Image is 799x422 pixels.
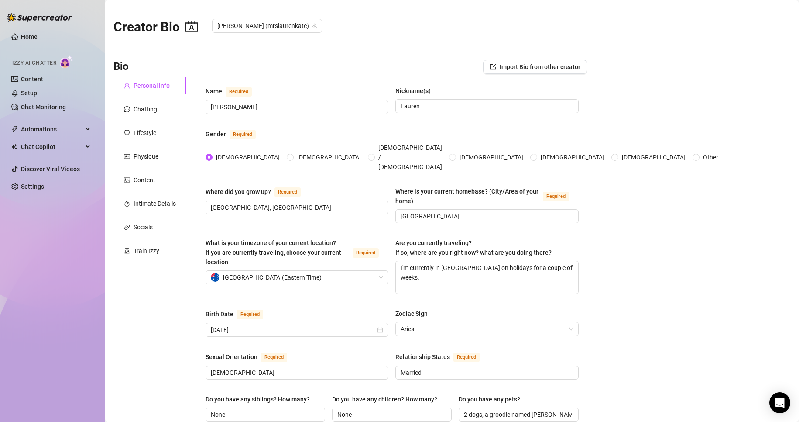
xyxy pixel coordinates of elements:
[395,86,437,96] label: Nickname(s)
[237,310,263,319] span: Required
[769,392,790,413] div: Open Intercom Messenger
[113,19,198,35] h2: Creator Bio
[211,203,381,212] input: Where did you grow up?
[211,325,375,335] input: Birth Date
[395,187,578,206] label: Where is your current homebase? (City/Area of your home)
[206,394,310,404] div: Do you have any siblings? How many?
[459,394,526,404] label: Do you have any pets?
[206,309,273,319] label: Birth Date
[124,224,130,230] span: link
[134,199,176,208] div: Intimate Details
[396,261,578,294] textarea: I'm currently in [GEOGRAPHIC_DATA] on holidays for a couple of weeks.
[261,353,287,362] span: Required
[453,353,480,362] span: Required
[490,64,496,70] span: import
[211,410,318,419] input: Do you have any siblings? How many?
[211,102,381,112] input: Name
[206,394,316,404] label: Do you have any siblings? How many?
[134,104,157,114] div: Chatting
[21,90,37,97] a: Setup
[60,55,73,68] img: AI Chatter
[21,166,80,173] a: Discover Viral Videos
[217,19,317,32] span: Lauren (mrslaurenkate)
[21,33,38,40] a: Home
[401,322,573,336] span: Aries
[618,152,689,162] span: [DEMOGRAPHIC_DATA]
[312,23,317,28] span: team
[206,352,297,362] label: Sexual Orientation
[124,106,130,112] span: message
[124,201,130,207] span: fire
[134,175,155,185] div: Content
[332,394,437,404] div: Do you have any children? How many?
[213,152,283,162] span: [DEMOGRAPHIC_DATA]
[206,129,265,139] label: Gender
[375,143,446,172] span: [DEMOGRAPHIC_DATA] / [DEMOGRAPHIC_DATA]
[21,76,43,83] a: Content
[124,248,130,254] span: experiment
[226,87,252,97] span: Required
[124,83,130,89] span: user
[206,129,226,139] div: Gender
[134,246,159,256] div: Train Izzy
[456,152,527,162] span: [DEMOGRAPHIC_DATA]
[543,192,569,201] span: Required
[211,368,381,377] input: Sexual Orientation
[230,130,256,139] span: Required
[21,140,83,154] span: Chat Copilot
[206,187,271,197] div: Where did you grow up?
[395,352,450,362] div: Relationship Status
[206,352,257,362] div: Sexual Orientation
[500,63,580,70] span: Import Bio from other creator
[21,183,44,190] a: Settings
[12,59,56,67] span: Izzy AI Chatter
[395,187,539,206] div: Where is your current homebase? (City/Area of your home)
[134,81,170,90] div: Personal Info
[483,60,587,74] button: Import Bio from other creator
[459,394,520,404] div: Do you have any pets?
[206,86,222,96] div: Name
[332,394,443,404] label: Do you have any children? How many?
[353,248,379,258] span: Required
[206,309,233,319] div: Birth Date
[464,410,571,419] input: Do you have any pets?
[124,153,130,159] span: idcard
[185,20,198,33] span: contacts
[395,352,489,362] label: Relationship Status
[700,152,722,162] span: Other
[537,152,608,162] span: [DEMOGRAPHIC_DATA]
[11,144,17,150] img: Chat Copilot
[395,309,434,318] label: Zodiac Sign
[337,410,445,419] input: Do you have any children? How many?
[113,60,129,74] h3: Bio
[211,273,219,282] img: au
[21,122,83,136] span: Automations
[401,101,571,111] input: Nickname(s)
[395,239,552,256] span: Are you currently traveling? If so, where are you right now? what are you doing there?
[274,187,301,197] span: Required
[206,239,341,266] span: What is your timezone of your current location? If you are currently traveling, choose your curre...
[206,187,310,197] label: Where did you grow up?
[395,309,428,318] div: Zodiac Sign
[21,104,66,111] a: Chat Monitoring
[294,152,364,162] span: [DEMOGRAPHIC_DATA]
[11,126,18,133] span: thunderbolt
[134,152,158,161] div: Physique
[124,130,130,136] span: heart
[401,368,571,377] input: Relationship Status
[206,86,261,97] label: Name
[7,13,72,22] img: logo-BBDzfeDw.svg
[134,222,153,232] div: Socials
[134,128,156,138] div: Lifestyle
[223,271,322,284] span: [GEOGRAPHIC_DATA] ( Eastern Time )
[401,211,571,221] input: Where is your current homebase? (City/Area of your home)
[124,177,130,183] span: picture
[395,86,431,96] div: Nickname(s)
